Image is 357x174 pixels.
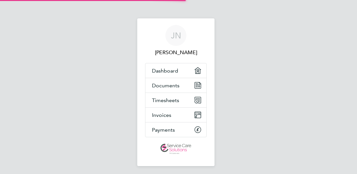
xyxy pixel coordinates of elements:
a: Dashboard [145,63,206,78]
span: Joel Nunez Martinez [145,49,207,56]
nav: Main navigation [137,18,215,166]
a: Timesheets [145,93,206,107]
span: JN [171,31,181,40]
a: Go to home page [145,144,207,154]
span: Dashboard [152,68,178,74]
a: JN[PERSON_NAME] [145,25,207,56]
span: Payments [152,127,175,133]
a: Documents [145,78,206,93]
a: Invoices [145,108,206,122]
span: Invoices [152,112,171,118]
span: Documents [152,82,179,89]
span: Timesheets [152,97,179,103]
img: servicecare-logo-retina.png [160,144,191,154]
a: Payments [145,122,206,137]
